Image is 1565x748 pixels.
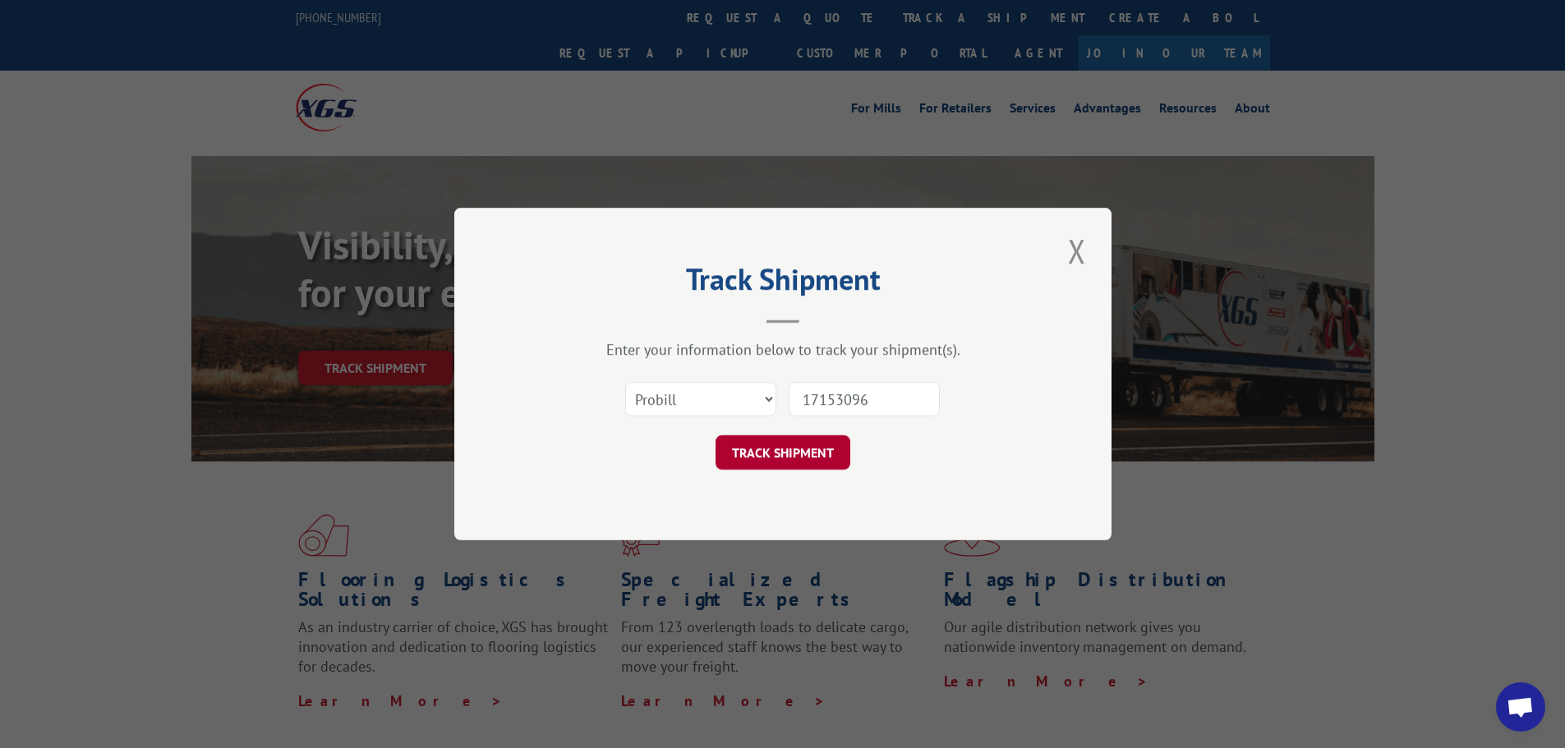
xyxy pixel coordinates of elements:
input: Number(s) [789,382,940,416]
div: Enter your information below to track your shipment(s). [536,340,1029,359]
button: TRACK SHIPMENT [716,435,850,470]
h2: Track Shipment [536,268,1029,299]
a: Open chat [1496,682,1545,732]
button: Close modal [1063,228,1091,273]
